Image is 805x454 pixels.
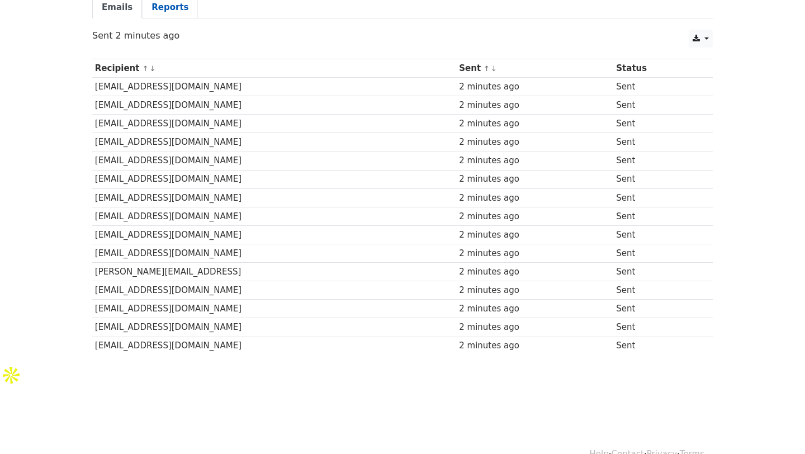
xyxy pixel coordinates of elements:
td: Sent [614,207,700,225]
td: Sent [614,152,700,170]
td: [PERSON_NAME][EMAIL_ADDRESS] [92,263,456,281]
td: Sent [614,281,700,300]
th: Sent [456,59,613,78]
td: Sent [614,300,700,318]
td: Sent [614,115,700,133]
td: Sent [614,263,700,281]
td: [EMAIL_ADDRESS][DOMAIN_NAME] [92,318,456,337]
td: Sent [614,244,700,263]
a: ↑ [143,64,149,73]
div: 2 minutes ago [459,192,610,205]
td: [EMAIL_ADDRESS][DOMAIN_NAME] [92,133,456,152]
td: Sent [614,96,700,115]
td: [EMAIL_ADDRESS][DOMAIN_NAME] [92,188,456,207]
td: Sent [614,170,700,188]
div: 2 minutes ago [459,136,610,149]
div: 2 minutes ago [459,302,610,315]
div: 2 minutes ago [459,81,610,93]
td: Sent [614,225,700,244]
th: Recipient [92,59,456,78]
a: ↑ [484,64,490,73]
td: [EMAIL_ADDRESS][DOMAIN_NAME] [92,170,456,188]
td: Sent [614,133,700,152]
div: 2 minutes ago [459,339,610,352]
td: [EMAIL_ADDRESS][DOMAIN_NAME] [92,337,456,355]
td: [EMAIL_ADDRESS][DOMAIN_NAME] [92,152,456,170]
a: ↓ [491,64,497,73]
div: 2 minutes ago [459,117,610,130]
td: Sent [614,337,700,355]
td: [EMAIL_ADDRESS][DOMAIN_NAME] [92,300,456,318]
td: Sent [614,318,700,337]
iframe: Chat Widget [749,400,805,454]
td: [EMAIL_ADDRESS][DOMAIN_NAME] [92,225,456,244]
div: 2 minutes ago [459,173,610,186]
td: [EMAIL_ADDRESS][DOMAIN_NAME] [92,207,456,225]
td: [EMAIL_ADDRESS][DOMAIN_NAME] [92,115,456,133]
div: 2 minutes ago [459,229,610,242]
div: 2 minutes ago [459,266,610,278]
div: 2 minutes ago [459,99,610,112]
div: 2 minutes ago [459,247,610,260]
div: 2 minutes ago [459,154,610,167]
div: 2 minutes ago [459,210,610,223]
td: Sent [614,78,700,96]
td: Sent [614,188,700,207]
th: Status [614,59,700,78]
td: [EMAIL_ADDRESS][DOMAIN_NAME] [92,281,456,300]
p: Sent 2 minutes ago [92,30,713,41]
div: 2 minutes ago [459,284,610,297]
td: [EMAIL_ADDRESS][DOMAIN_NAME] [92,244,456,263]
td: [EMAIL_ADDRESS][DOMAIN_NAME] [92,78,456,96]
a: ↓ [149,64,155,73]
td: [EMAIL_ADDRESS][DOMAIN_NAME] [92,96,456,115]
div: 2 minutes ago [459,321,610,334]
